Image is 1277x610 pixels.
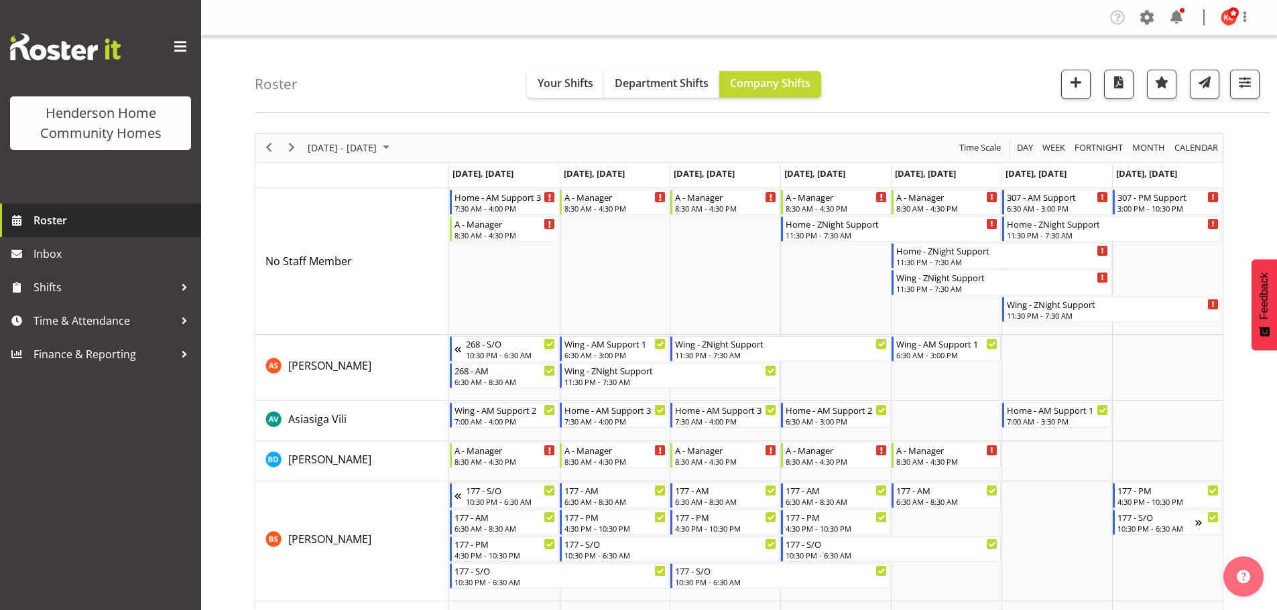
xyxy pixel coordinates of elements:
div: Arshdeep Singh"s event - Wing - ZNight Support Begin From Tuesday, October 7, 2025 at 11:30:00 PM... [560,363,780,388]
div: 8:30 AM - 4:30 PM [454,456,556,467]
button: Company Shifts [719,71,821,98]
div: 8:30 AM - 4:30 PM [675,456,776,467]
div: 177 - S/O [1117,510,1195,524]
img: help-xxl-2.png [1237,570,1250,583]
button: Your Shifts [527,71,604,98]
div: 10:30 PM - 6:30 AM [466,496,556,507]
div: next period [280,134,303,162]
div: Asiasiga Vili"s event - Wing - AM Support 2 Begin From Monday, October 6, 2025 at 7:00:00 AM GMT+... [450,402,559,428]
div: 177 - AM [786,483,887,497]
button: Feedback - Show survey [1252,259,1277,350]
div: Billie Sothern"s event - 177 - AM Begin From Friday, October 10, 2025 at 6:30:00 AM GMT+13:00 End... [892,483,1001,508]
div: Billie Sothern"s event - 177 - AM Begin From Tuesday, October 7, 2025 at 6:30:00 AM GMT+13:00 End... [560,483,669,508]
div: Billie Sothern"s event - 177 - S/O Begin From Sunday, October 5, 2025 at 10:30:00 PM GMT+13:00 En... [450,483,559,508]
div: Wing - AM Support 2 [454,403,556,416]
span: calendar [1173,139,1219,156]
div: 177 - S/O [454,564,666,577]
a: [PERSON_NAME] [288,358,371,374]
span: Shifts [34,277,174,297]
span: [DATE], [DATE] [564,167,625,179]
div: 6:30 AM - 8:30 AM [454,523,556,534]
div: 6:30 AM - 8:30 AM [564,496,666,507]
div: No Staff Member"s event - 307 - PM Support Begin From Sunday, October 12, 2025 at 3:00:00 PM GMT+... [1113,189,1222,215]
span: [DATE], [DATE] [674,167,735,179]
div: 10:30 PM - 6:30 AM [564,550,776,560]
div: 177 - S/O [675,564,887,577]
div: 4:30 PM - 10:30 PM [454,550,556,560]
div: Wing - ZNight Support [1007,297,1219,311]
button: Download a PDF of the roster according to the set date range. [1104,70,1134,99]
div: 11:30 PM - 7:30 AM [786,230,997,240]
span: Finance & Reporting [34,344,174,364]
span: [DATE], [DATE] [452,167,513,179]
div: Arshdeep Singh"s event - 268 - S/O Begin From Sunday, October 5, 2025 at 10:30:00 PM GMT+13:00 En... [450,336,559,362]
div: Home - ZNight Support [1007,217,1219,230]
div: 6:30 AM - 3:00 PM [786,416,887,427]
div: 11:30 PM - 7:30 AM [896,283,1108,294]
div: Billie Sothern"s event - 177 - AM Begin From Thursday, October 9, 2025 at 6:30:00 AM GMT+13:00 En... [781,483,890,508]
div: No Staff Member"s event - Wing - ZNight Support Begin From Saturday, October 11, 2025 at 11:30:00... [1002,297,1222,322]
span: Week [1041,139,1067,156]
div: 8:30 AM - 4:30 PM [564,456,666,467]
button: Send a list of all shifts for the selected filtered period to all rostered employees. [1190,70,1219,99]
button: Next [283,139,301,156]
span: [DATE], [DATE] [895,167,956,179]
div: No Staff Member"s event - A - Manager Begin From Wednesday, October 8, 2025 at 8:30:00 AM GMT+13:... [670,189,780,215]
div: 4:30 PM - 10:30 PM [1117,496,1219,507]
div: 6:30 AM - 8:30 AM [454,376,556,387]
img: kirsty-crossley8517.jpg [1221,9,1237,25]
button: October 2025 [306,139,396,156]
div: Barbara Dunlop"s event - A - Manager Begin From Monday, October 6, 2025 at 8:30:00 AM GMT+13:00 E... [450,443,559,468]
div: Henderson Home Community Homes [23,103,178,143]
span: Department Shifts [615,76,709,90]
div: 7:00 AM - 3:30 PM [1007,416,1108,427]
div: Asiasiga Vili"s event - Home - AM Support 3 Begin From Wednesday, October 8, 2025 at 7:30:00 AM G... [670,402,780,428]
div: Billie Sothern"s event - 177 - PM Begin From Tuesday, October 7, 2025 at 4:30:00 PM GMT+13:00 End... [560,510,669,535]
div: 8:30 AM - 4:30 PM [896,203,997,214]
div: Arshdeep Singh"s event - Wing - AM Support 1 Begin From Friday, October 10, 2025 at 6:30:00 AM GM... [892,336,1001,362]
button: Department Shifts [604,71,719,98]
div: 8:30 AM - 4:30 PM [786,456,887,467]
div: 10:30 PM - 6:30 AM [454,577,666,587]
div: 8:30 AM - 4:30 PM [564,203,666,214]
span: [DATE], [DATE] [1116,167,1177,179]
div: 10:30 PM - 6:30 AM [675,577,887,587]
div: 3:00 PM - 10:30 PM [1117,203,1219,214]
div: No Staff Member"s event - A - Manager Begin From Tuesday, October 7, 2025 at 8:30:00 AM GMT+13:00... [560,189,669,215]
div: No Staff Member"s event - Home - ZNight Support Begin From Thursday, October 9, 2025 at 11:30:00 ... [781,216,1001,242]
div: Asiasiga Vili"s event - Home - AM Support 2 Begin From Thursday, October 9, 2025 at 6:30:00 AM GM... [781,402,890,428]
div: 11:30 PM - 7:30 AM [1007,310,1219,321]
div: No Staff Member"s event - A - Manager Begin From Friday, October 10, 2025 at 8:30:00 AM GMT+13:00... [892,189,1001,215]
div: Billie Sothern"s event - 177 - PM Begin From Thursday, October 9, 2025 at 4:30:00 PM GMT+13:00 En... [781,510,890,535]
div: Home - ZNight Support [896,244,1108,257]
div: Barbara Dunlop"s event - A - Manager Begin From Tuesday, October 7, 2025 at 8:30:00 AM GMT+13:00 ... [560,443,669,468]
div: Barbara Dunlop"s event - A - Manager Begin From Thursday, October 9, 2025 at 8:30:00 AM GMT+13:00... [781,443,890,468]
div: Wing - ZNight Support [564,364,776,377]
div: 4:30 PM - 10:30 PM [564,523,666,534]
div: A - Manager [896,190,997,204]
span: Company Shifts [730,76,810,90]
div: Home - AM Support 2 [786,403,887,416]
div: Arshdeep Singh"s event - Wing - ZNight Support Begin From Wednesday, October 8, 2025 at 11:30:00 ... [670,336,890,362]
span: [DATE], [DATE] [1006,167,1067,179]
div: 6:30 AM - 3:00 PM [1007,203,1108,214]
button: Time Scale [957,139,1004,156]
span: Time & Attendance [34,311,174,331]
div: 8:30 AM - 4:30 PM [896,456,997,467]
div: 8:30 AM - 4:30 PM [786,203,887,214]
div: Home - AM Support 3 [564,403,666,416]
button: Add a new shift [1061,70,1091,99]
div: Billie Sothern"s event - 177 - PM Begin From Sunday, October 12, 2025 at 4:30:00 PM GMT+13:00 End... [1113,483,1222,508]
div: 11:30 PM - 7:30 AM [896,256,1108,267]
span: Your Shifts [538,76,593,90]
div: 8:30 AM - 4:30 PM [454,230,556,240]
div: Home - AM Support 3 [675,403,776,416]
div: A - Manager [786,443,887,457]
div: 6:30 AM - 3:00 PM [896,350,997,360]
div: A - Manager [675,190,776,204]
div: Home - AM Support 1 [1007,403,1108,416]
div: 10:30 PM - 6:30 AM [466,350,556,360]
button: Highlight an important date within the roster. [1147,70,1176,99]
span: Time Scale [958,139,1002,156]
div: No Staff Member"s event - Home - ZNight Support Begin From Saturday, October 11, 2025 at 11:30:00... [1002,216,1222,242]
